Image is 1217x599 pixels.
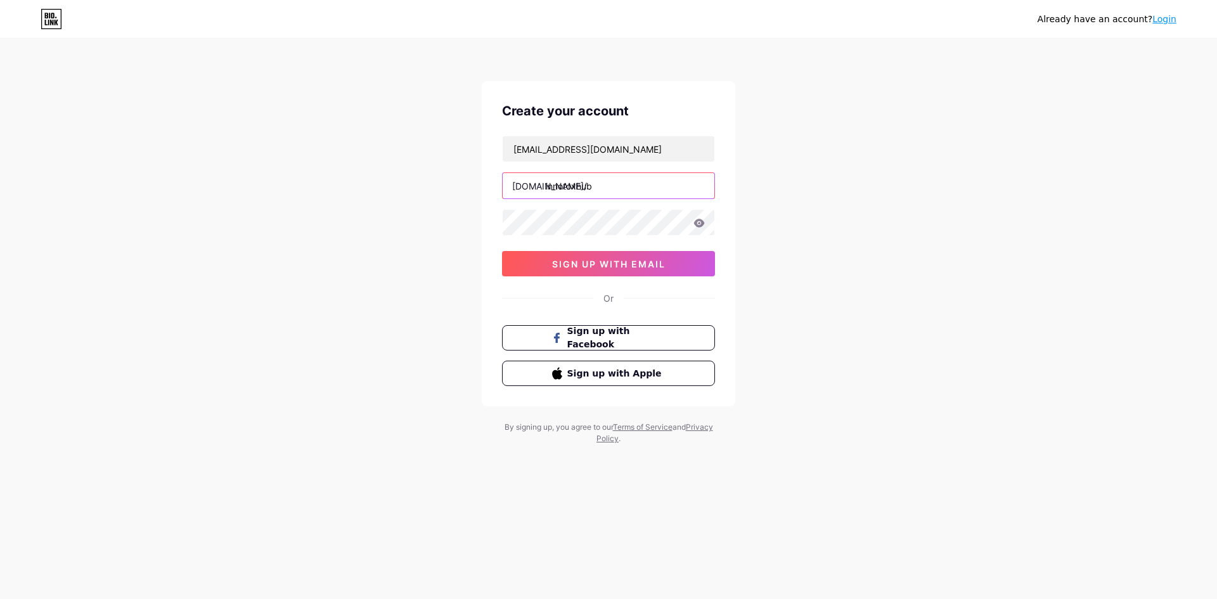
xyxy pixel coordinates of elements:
[552,259,666,269] span: sign up with email
[512,179,587,193] div: [DOMAIN_NAME]/
[501,422,716,444] div: By signing up, you agree to our and .
[567,367,666,380] span: Sign up with Apple
[613,422,673,432] a: Terms of Service
[1152,14,1176,24] a: Login
[502,325,715,351] button: Sign up with Facebook
[502,101,715,120] div: Create your account
[1038,13,1176,26] div: Already have an account?
[502,361,715,386] button: Sign up with Apple
[502,251,715,276] button: sign up with email
[567,325,666,351] span: Sign up with Facebook
[603,292,614,305] div: Or
[503,173,714,198] input: username
[503,136,714,162] input: Email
